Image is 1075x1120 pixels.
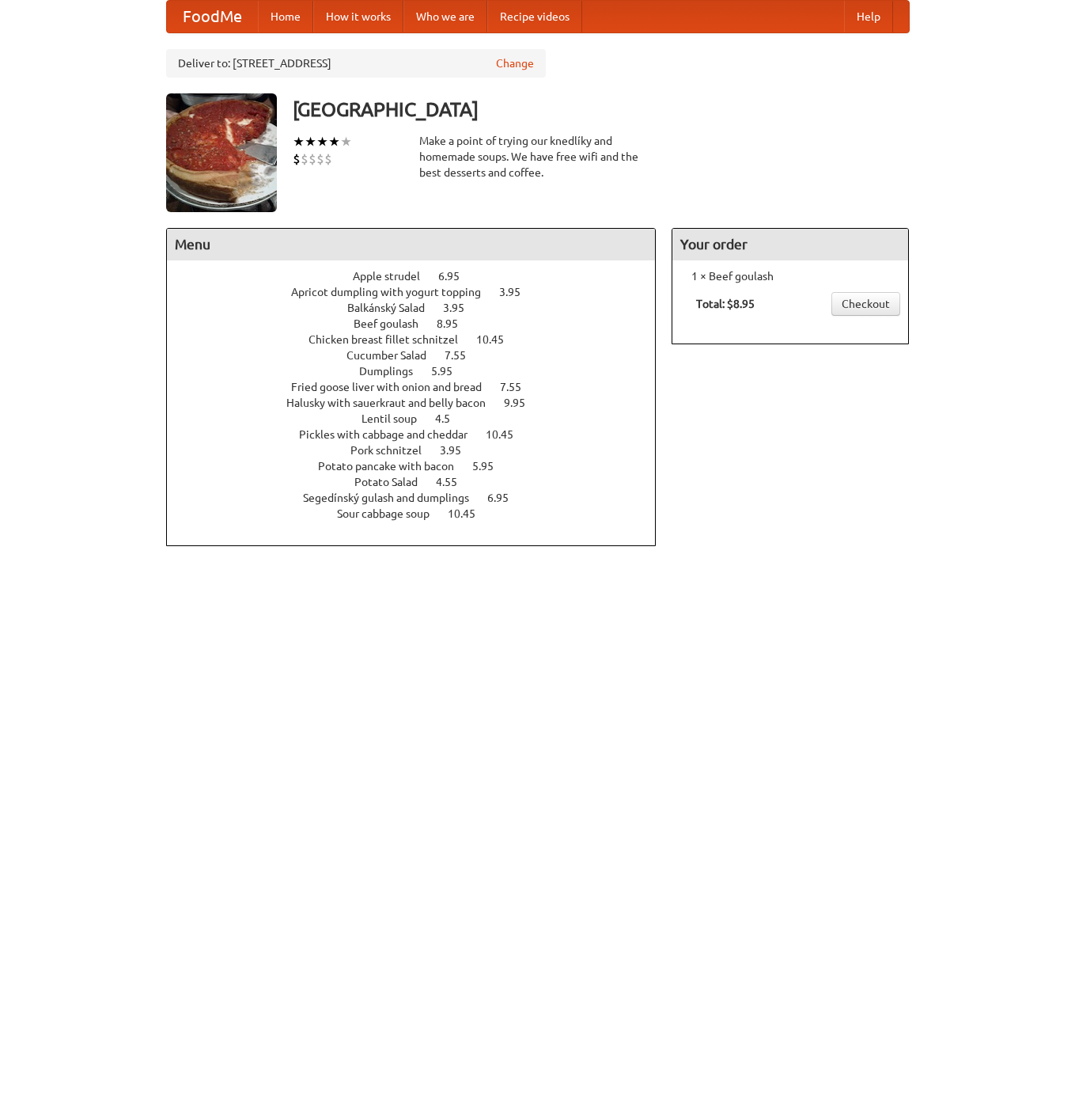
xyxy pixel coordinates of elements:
[318,460,470,473] span: Potato pancake with bacon
[831,292,900,316] a: Checkout
[359,365,429,378] span: Dumplings
[472,460,509,473] span: 5.95
[258,1,313,32] a: Home
[499,286,536,298] span: 3.95
[445,349,482,362] span: 7.55
[354,476,486,488] a: Potato Salad 4.55
[353,270,489,283] a: Apple strudel 6.95
[316,150,324,168] li: $
[680,268,900,284] li: 1 × Beef goulash
[303,492,485,504] span: Segedínský gulash and dumplings
[313,1,403,32] a: How it works
[167,1,258,32] a: FoodMe
[346,349,495,362] a: Cucumber Salad 7.55
[431,365,468,378] span: 5.95
[437,317,474,330] span: 8.95
[476,333,520,346] span: 10.45
[504,397,541,409] span: 9.95
[346,349,442,362] span: Cucumber Salad
[487,1,582,32] a: Recipe videos
[359,365,482,378] a: Dumplings 5.95
[350,444,437,457] span: Pork schnitzel
[337,507,445,520] span: Sour cabbage soup
[403,1,487,32] a: Who we are
[291,286,550,298] a: Apricot dumpling with yogurt topping 3.95
[328,133,340,150] li: ★
[166,93,277,212] img: angular.jpg
[299,428,543,441] a: Pickles with cabbage and cheddar 10.45
[299,428,483,441] span: Pickles with cabbage and cheddar
[316,133,328,150] li: ★
[361,412,479,425] a: Lentil soup 4.5
[438,270,475,283] span: 6.95
[167,229,656,260] h4: Menu
[308,150,316,168] li: $
[448,507,491,520] span: 10.45
[486,428,529,441] span: 10.45
[291,286,497,298] span: Apricot dumpling with yogurt topping
[166,49,546,78] div: Deliver to: [STREET_ADDRESS]
[318,460,523,473] a: Potato pancake with bacon 5.95
[353,270,436,283] span: Apple strudel
[291,381,551,393] a: Fried goose liver with onion and bread 7.55
[440,444,477,457] span: 3.95
[672,229,908,260] h4: Your order
[443,302,480,314] span: 3.95
[293,93,910,125] h3: [GEOGRAPHIC_DATA]
[347,302,441,314] span: Balkánský Salad
[487,492,524,504] span: 6.95
[500,381,537,393] span: 7.55
[436,476,473,488] span: 4.55
[340,133,352,150] li: ★
[496,55,534,71] a: Change
[354,317,434,330] span: Beef goulash
[354,476,433,488] span: Potato Salad
[291,381,498,393] span: Fried goose liver with onion and bread
[308,333,474,346] span: Chicken breast fillet schnitzel
[308,333,533,346] a: Chicken breast fillet schnitzel 10.45
[435,412,466,425] span: 4.5
[324,150,332,168] li: $
[350,444,490,457] a: Pork schnitzel 3.95
[419,133,657,180] div: Make a point of trying our knedlíky and homemade soups. We have free wifi and the best desserts a...
[354,317,487,330] a: Beef goulash 8.95
[361,412,433,425] span: Lentil soup
[293,150,301,168] li: $
[696,298,755,310] b: Total: $8.95
[293,133,305,150] li: ★
[844,1,893,32] a: Help
[301,150,308,168] li: $
[347,302,494,314] a: Balkánský Salad 3.95
[286,397,555,409] a: Halusky with sauerkraut and belly bacon 9.95
[303,492,538,504] a: Segedínský gulash and dumplings 6.95
[337,507,505,520] a: Sour cabbage soup 10.45
[286,397,502,409] span: Halusky with sauerkraut and belly bacon
[305,133,316,150] li: ★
